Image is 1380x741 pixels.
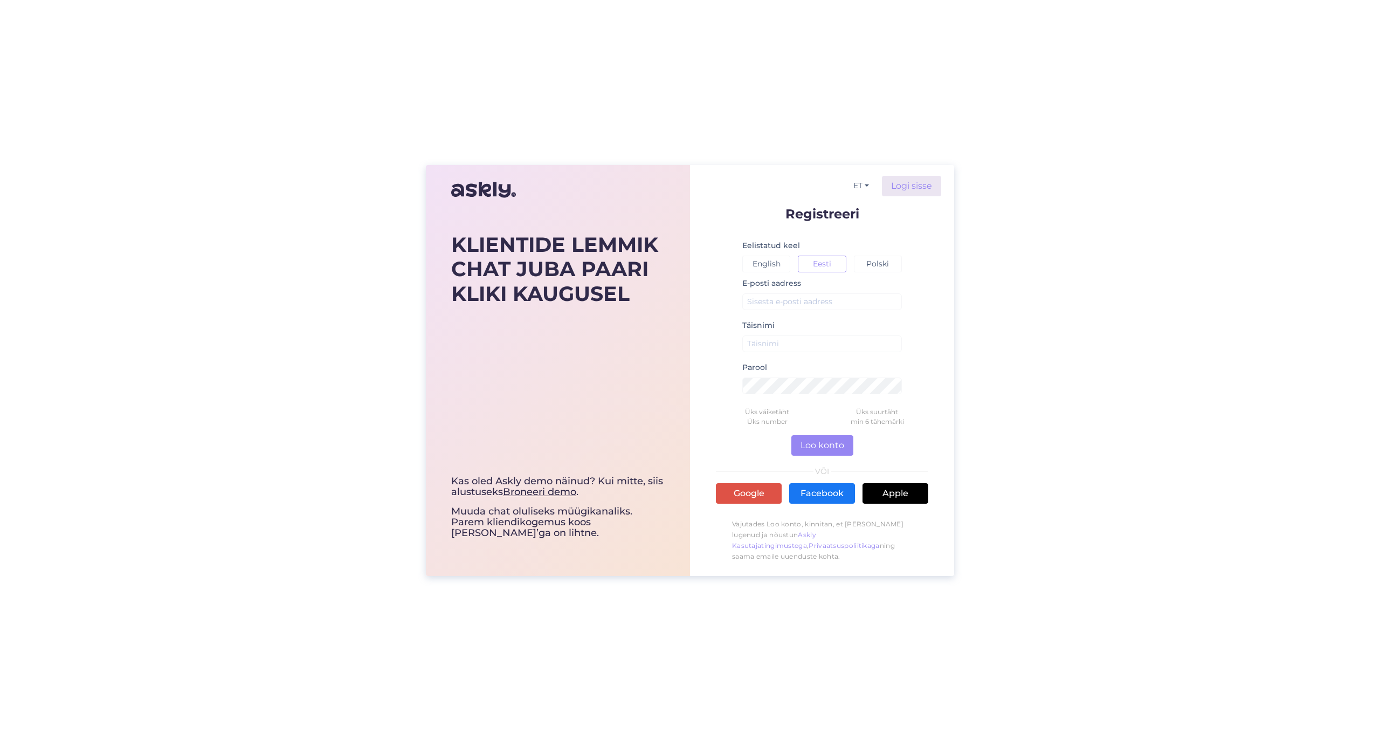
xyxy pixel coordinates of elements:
[862,483,928,504] a: Apple
[742,256,790,272] button: English
[451,476,665,498] div: Kas oled Askly demo näinud? Kui mitte, siis alustuseks .
[791,435,853,456] button: Loo konto
[882,176,941,196] a: Logi sisse
[742,278,801,289] label: E-posti aadress
[813,468,831,475] span: VÕI
[451,476,665,538] div: Muuda chat oluliseks müügikanaliks. Parem kliendikogemus koos [PERSON_NAME]’ga on lihtne.
[809,541,879,550] a: Privaatsuspoliitikaga
[451,177,516,203] img: Askly
[503,486,576,498] a: Broneeri demo
[451,232,665,306] div: KLIENTIDE LEMMIK CHAT JUBA PAARI KLIKI KAUGUSEL
[742,362,767,373] label: Parool
[716,513,928,567] p: Vajutades Loo konto, kinnitan, et [PERSON_NAME] lugenud ja nõustun , ning saama emaile uuenduste ...
[712,417,822,427] div: Üks number
[849,178,873,194] button: ET
[742,335,902,352] input: Täisnimi
[854,256,902,272] button: Polski
[716,483,782,504] a: Google
[742,320,775,331] label: Täisnimi
[742,293,902,310] input: Sisesta e-posti aadress
[716,207,928,221] p: Registreeri
[822,417,932,427] div: min 6 tähemärki
[822,407,932,417] div: Üks suurtäht
[712,407,822,417] div: Üks väiketäht
[798,256,846,272] button: Eesti
[789,483,855,504] a: Facebook
[742,240,800,251] label: Eelistatud keel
